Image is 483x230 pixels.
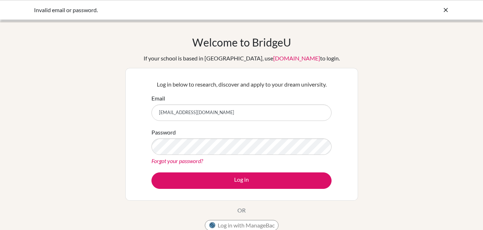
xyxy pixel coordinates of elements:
[151,157,203,164] a: Forgot your password?
[273,55,320,62] a: [DOMAIN_NAME]
[237,206,246,215] p: OR
[192,36,291,49] h1: Welcome to BridgeU
[144,54,340,63] div: If your school is based in [GEOGRAPHIC_DATA], use to login.
[151,80,332,89] p: Log in below to research, discover and apply to your dream university.
[151,128,176,137] label: Password
[151,94,165,103] label: Email
[151,172,332,189] button: Log in
[34,6,342,14] div: Invalid email or password.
